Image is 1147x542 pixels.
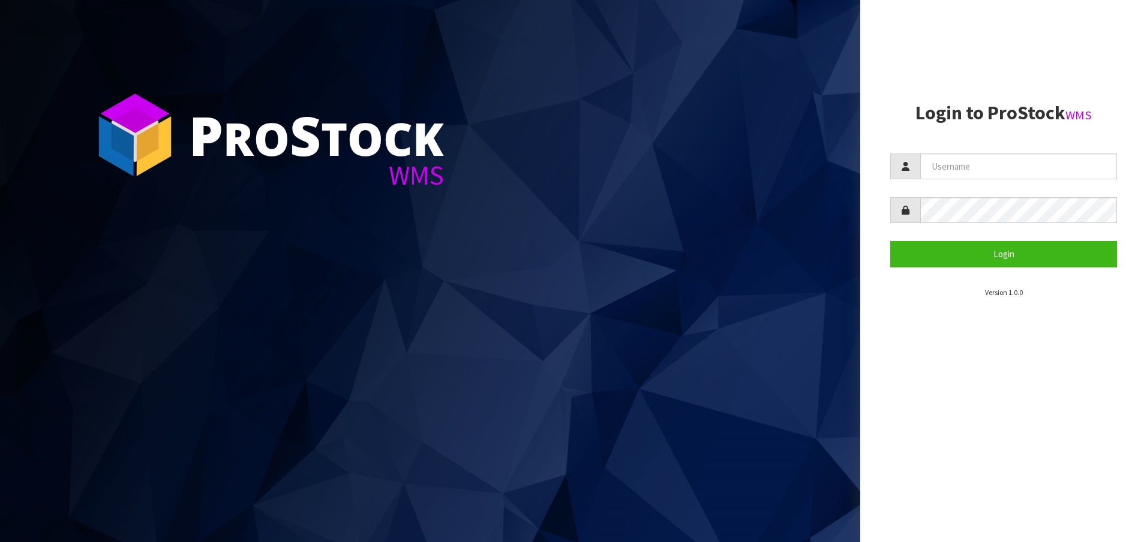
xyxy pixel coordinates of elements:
input: Username [920,153,1117,179]
small: Version 1.0.0 [985,288,1023,297]
span: S [290,98,321,171]
button: Login [890,241,1117,267]
div: WMS [189,162,444,189]
h2: Login to ProStock [890,103,1117,124]
span: P [189,98,223,171]
div: ro tock [189,108,444,162]
small: WMS [1065,107,1092,123]
img: ProStock Cube [90,90,180,180]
